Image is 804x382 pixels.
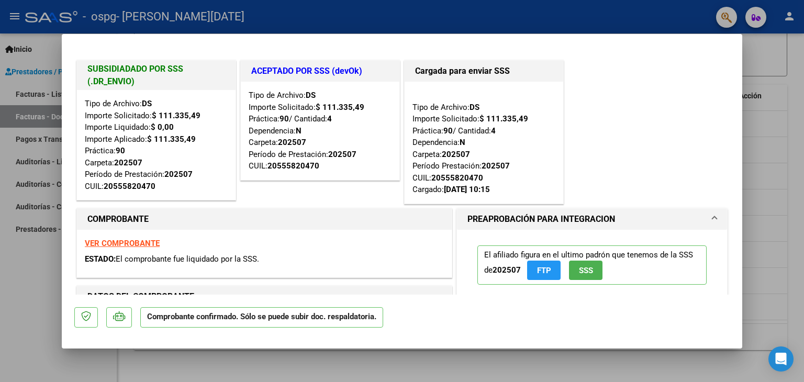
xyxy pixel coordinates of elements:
[470,103,479,112] strong: DS
[152,111,200,120] strong: $ 111.335,49
[249,89,392,172] div: Tipo de Archivo: Importe Solicitado: Práctica: / Cantidad: Dependencia: Carpeta: Período de Prest...
[327,114,332,123] strong: 4
[142,99,152,108] strong: DS
[479,114,528,123] strong: $ 111.335,49
[579,266,593,275] span: SSS
[85,98,228,192] div: Tipo de Archivo: Importe Solicitado: Importe Liquidado: Importe Aplicado: Práctica: Carpeta: Perí...
[482,161,510,171] strong: 202507
[328,150,356,159] strong: 202507
[537,266,551,275] span: FTP
[569,261,602,280] button: SSS
[116,254,259,264] span: El comprobante fue liquidado por la SSS.
[527,261,561,280] button: FTP
[477,245,707,285] p: El afiliado figura en el ultimo padrón que tenemos de la SSS de
[87,291,194,301] strong: DATOS DEL COMPROBANTE
[280,114,289,123] strong: 90
[151,122,174,132] strong: $ 0,00
[85,254,116,264] span: ESTADO:
[493,265,521,275] strong: 202507
[147,134,196,144] strong: $ 111.335,49
[164,170,193,179] strong: 202507
[443,126,453,136] strong: 90
[412,89,555,196] div: Tipo de Archivo: Importe Solicitado: Práctica: / Cantidad: Dependencia: Carpeta: Período Prestaci...
[104,181,155,193] div: 20555820470
[415,65,553,77] h1: Cargada para enviar SSS
[267,160,319,172] div: 20555820470
[306,91,316,100] strong: DS
[296,126,301,136] strong: N
[467,213,615,226] h1: PREAPROBACIÓN PARA INTEGRACION
[444,185,490,194] strong: [DATE] 10:15
[87,63,225,88] h1: SUBSIDIADADO POR SSS (.DR_ENVIO)
[251,65,389,77] h1: ACEPTADO POR SSS (devOk)
[116,146,125,155] strong: 90
[491,126,496,136] strong: 4
[442,150,470,159] strong: 202507
[460,138,465,147] strong: N
[278,138,306,147] strong: 202507
[114,158,142,167] strong: 202507
[431,172,483,184] div: 20555820470
[140,307,383,328] p: Comprobante confirmado. Sólo se puede subir doc. respaldatoria.
[87,214,149,224] strong: COMPROBANTE
[316,103,364,112] strong: $ 111.335,49
[768,346,794,372] div: Open Intercom Messenger
[85,239,160,248] a: VER COMPROBANTE
[457,209,727,230] mat-expansion-panel-header: PREAPROBACIÓN PARA INTEGRACION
